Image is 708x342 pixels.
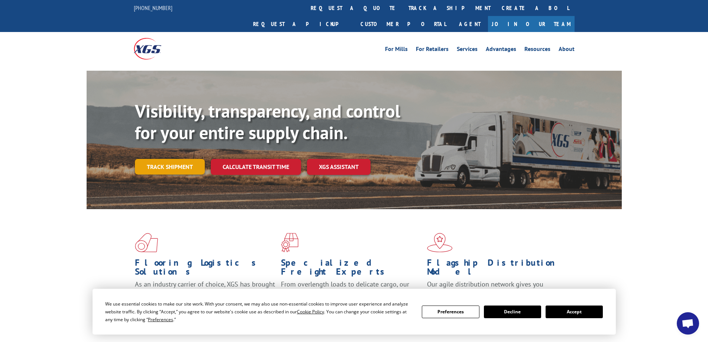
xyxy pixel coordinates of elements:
a: Resources [524,46,550,54]
h1: Flagship Distribution Model [427,258,568,280]
a: For Retailers [416,46,449,54]
div: Cookie Consent Prompt [93,289,616,335]
a: Services [457,46,478,54]
img: xgs-icon-flagship-distribution-model-red [427,233,453,252]
button: Preferences [422,306,479,318]
a: Request a pickup [248,16,355,32]
span: Preferences [148,316,173,323]
a: About [559,46,575,54]
h1: Specialized Freight Experts [281,258,421,280]
button: Decline [484,306,541,318]
a: Agent [452,16,488,32]
a: For Mills [385,46,408,54]
img: xgs-icon-focused-on-flooring-red [281,233,298,252]
a: [PHONE_NUMBER] [134,4,172,12]
span: Cookie Policy [297,309,324,315]
a: Advantages [486,46,516,54]
p: From overlength loads to delicate cargo, our experienced staff knows the best way to move your fr... [281,280,421,313]
div: Open chat [677,312,699,335]
a: Calculate transit time [211,159,301,175]
div: We use essential cookies to make our site work. With your consent, we may also use non-essential ... [105,300,413,323]
img: xgs-icon-total-supply-chain-intelligence-red [135,233,158,252]
button: Accept [546,306,603,318]
h1: Flooring Logistics Solutions [135,258,275,280]
a: Track shipment [135,159,205,175]
a: Customer Portal [355,16,452,32]
a: XGS ASSISTANT [307,159,371,175]
span: Our agile distribution network gives you nationwide inventory management on demand. [427,280,564,297]
span: As an industry carrier of choice, XGS has brought innovation and dedication to flooring logistics... [135,280,275,306]
a: Join Our Team [488,16,575,32]
b: Visibility, transparency, and control for your entire supply chain. [135,99,400,144]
